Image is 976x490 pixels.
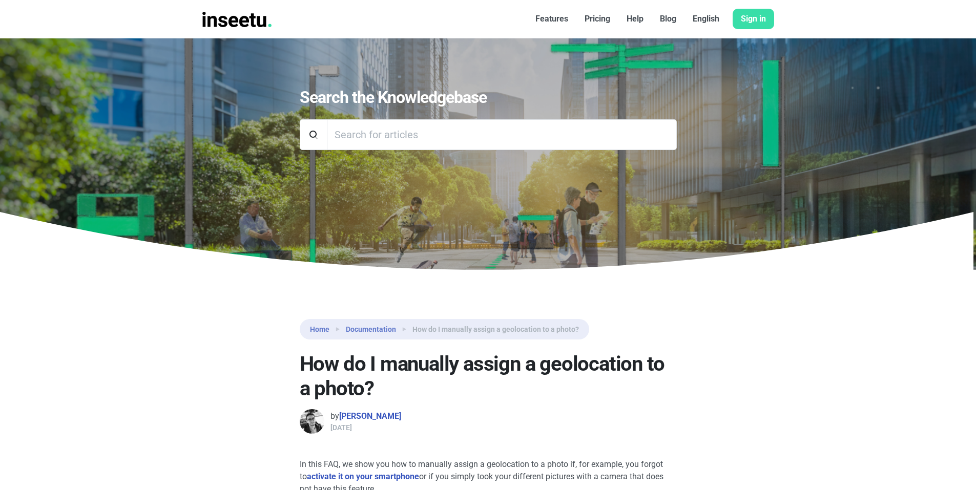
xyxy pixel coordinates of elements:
div: by [330,410,401,422]
h1: Search the Knowledgebase [300,88,677,107]
a: Sign in [733,9,774,29]
font: Features [535,14,568,24]
a: Pricing [576,9,618,29]
a: Blog [652,9,684,29]
a: Help [618,9,652,29]
a: Features [527,9,576,29]
nav: breadcrumb [300,319,589,339]
li: How do I manually assign a geolocation to a photo? [396,323,579,335]
a: English [684,9,728,29]
h1: How do I manually assign a geolocation to a photo? [300,352,677,401]
font: Pricing [585,14,610,24]
a: [PERSON_NAME] [339,411,401,421]
img: INSEETU [202,12,272,27]
a: Home [310,324,329,335]
div: [DATE] [330,422,401,433]
input: Search [327,119,677,150]
font: Blog [660,14,676,24]
font: Sign in [741,14,766,24]
font: Help [627,14,643,24]
a: Documentation [346,324,396,335]
a: activate it on your smartphone [307,472,419,481]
